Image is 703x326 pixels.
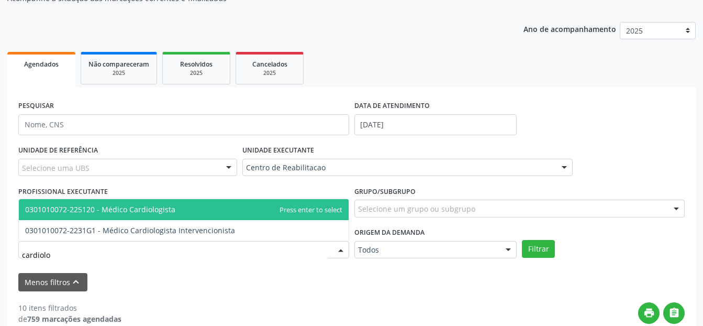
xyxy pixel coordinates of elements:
span: 0301010072-2231G1 - Médico Cardiologista Intervencionista [25,225,235,235]
span: Todos [358,245,496,255]
div: 2025 [170,69,222,77]
div: de [18,313,121,324]
span: Selecione uma UBS [22,162,90,173]
label: UNIDADE EXECUTANTE [242,143,314,159]
strong: 759 marcações agendadas [27,314,121,324]
span: Selecione um grupo ou subgrupo [358,203,475,214]
span: Não compareceram [88,60,149,69]
span: Resolvidos [180,60,213,69]
label: UNIDADE DE REFERÊNCIA [18,143,98,159]
input: Selecionar procedimento [22,245,328,266]
div: 10 itens filtrados [18,302,121,313]
div: 2025 [88,69,149,77]
button: Menos filtroskeyboard_arrow_up [18,273,87,291]
span: Cancelados [252,60,287,69]
input: Selecione um intervalo [354,114,517,135]
span: Centro de Reabilitacao [246,162,552,173]
i:  [668,307,680,319]
i: keyboard_arrow_up [70,276,82,288]
label: Origem da demanda [354,225,425,241]
button: Filtrar [522,240,555,258]
label: Grupo/Subgrupo [354,183,416,200]
label: DATA DE ATENDIMENTO [354,98,430,114]
input: Nome, CNS [18,114,349,135]
div: 2025 [243,69,296,77]
p: Ano de acompanhamento [523,22,616,35]
label: PESQUISAR [18,98,54,114]
button: print [638,302,660,324]
span: Agendados [24,60,59,69]
i: print [643,307,655,319]
span: 0301010072-225120 - Médico Cardiologista [25,204,175,214]
button:  [663,302,685,324]
label: PROFISSIONAL EXECUTANTE [18,183,108,200]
